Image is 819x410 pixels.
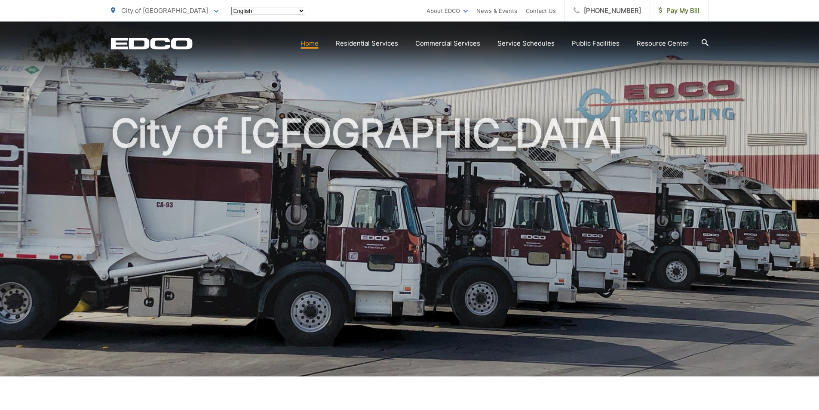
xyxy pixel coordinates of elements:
a: Residential Services [336,38,398,49]
a: Public Facilities [572,38,620,49]
a: Commercial Services [415,38,480,49]
span: Pay My Bill [659,6,699,16]
span: City of [GEOGRAPHIC_DATA] [121,6,208,15]
a: About EDCO [426,6,468,16]
a: EDCD logo. Return to the homepage. [111,37,193,49]
a: Resource Center [637,38,689,49]
h1: City of [GEOGRAPHIC_DATA] [111,112,709,384]
a: News & Events [476,6,517,16]
select: Select a language [231,7,305,15]
a: Service Schedules [497,38,555,49]
a: Contact Us [526,6,556,16]
a: Home [301,38,319,49]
